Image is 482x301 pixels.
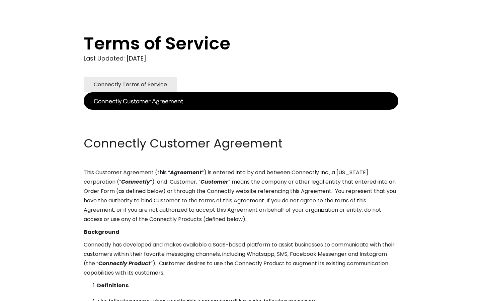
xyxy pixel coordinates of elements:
[7,289,40,299] aside: Language selected: English
[84,110,398,119] p: ‍
[97,282,129,289] strong: Definitions
[84,135,398,152] h2: Connectly Customer Agreement
[200,178,228,186] em: Customer
[84,33,372,54] h1: Terms of Service
[170,169,202,176] em: Agreement
[84,168,398,224] p: This Customer Agreement (this “ ”) is entered into by and between Connectly Inc., a [US_STATE] co...
[94,96,183,106] div: Connectly Customer Agreement
[121,178,150,186] em: Connectly
[98,260,151,267] em: Connectly Product
[94,80,167,89] div: Connectly Terms of Service
[84,54,398,64] div: Last Updated: [DATE]
[84,228,119,236] strong: Background
[84,122,398,132] p: ‍
[13,289,40,299] ul: Language list
[84,240,398,278] p: Connectly has developed and makes available a SaaS-based platform to assist businesses to communi...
